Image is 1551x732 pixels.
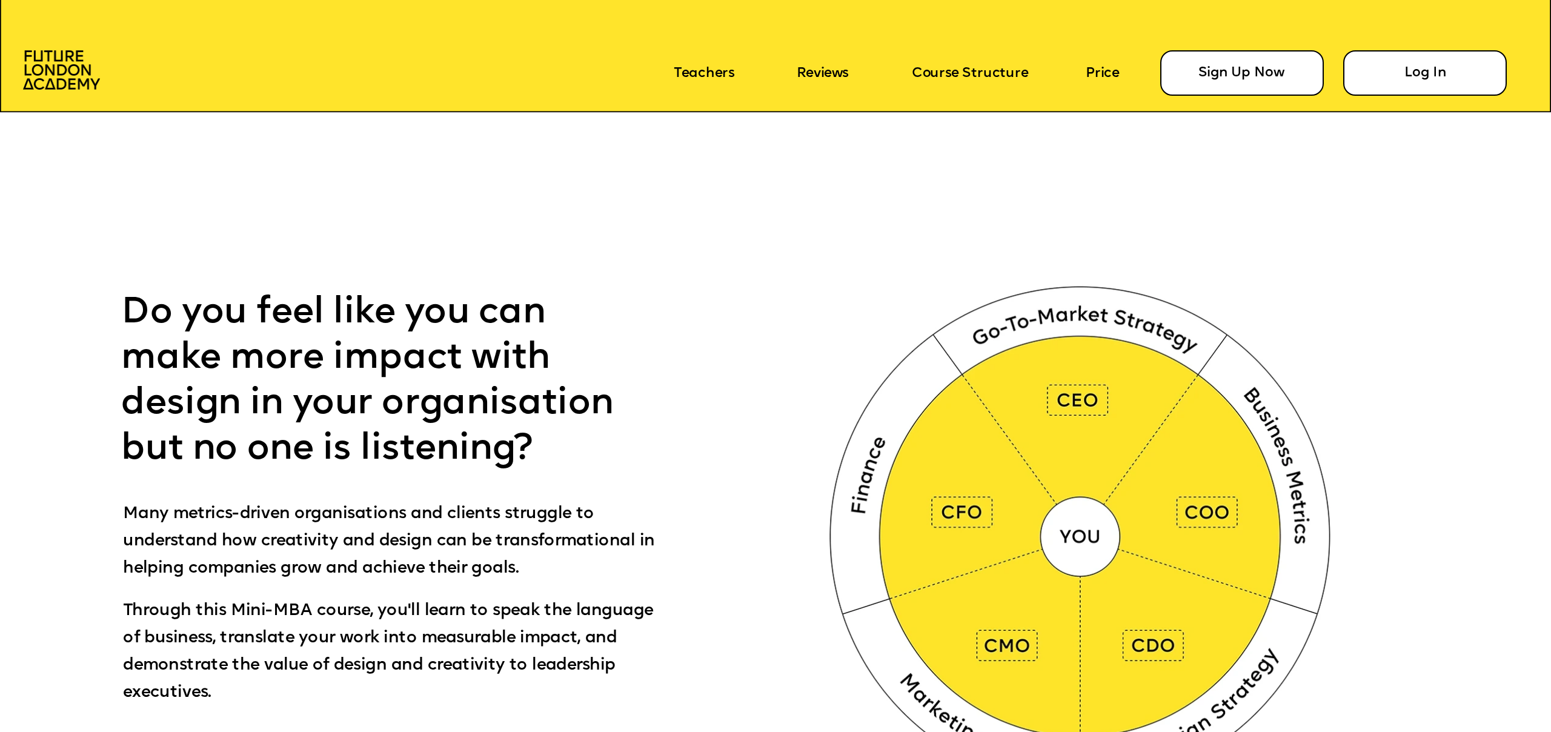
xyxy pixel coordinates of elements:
[123,505,659,577] span: Many metrics-driven organisations and clients struggle to understand how creativity and design ca...
[797,66,848,81] a: Reviews
[121,295,623,468] span: Do you feel like you can make more impact with design in your organisation but no one is listening?
[123,602,658,701] span: Through this Mini-MBA course, you'll learn to speak the language of business, translate your work...
[1086,66,1119,81] a: Price
[912,66,1029,81] a: Course Structure
[23,50,101,90] img: image-aac980e9-41de-4c2d-a048-f29dd30a0068.png
[674,66,734,81] a: Teachers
